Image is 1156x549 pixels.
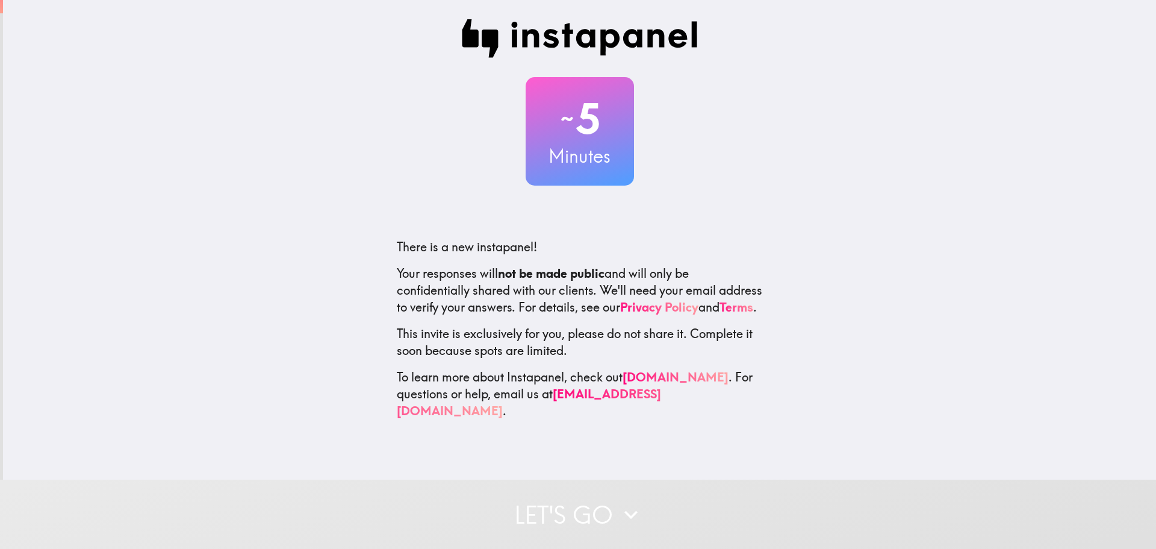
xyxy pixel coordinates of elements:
[623,369,729,384] a: [DOMAIN_NAME]
[498,266,604,281] b: not be made public
[397,369,763,419] p: To learn more about Instapanel, check out . For questions or help, email us at .
[559,101,576,137] span: ~
[620,300,698,315] a: Privacy Policy
[526,143,634,169] h3: Minutes
[397,265,763,316] p: Your responses will and will only be confidentially shared with our clients. We'll need your emai...
[719,300,753,315] a: Terms
[397,325,763,359] p: This invite is exclusively for you, please do not share it. Complete it soon because spots are li...
[462,19,698,58] img: Instapanel
[397,239,537,254] span: There is a new instapanel!
[397,386,661,418] a: [EMAIL_ADDRESS][DOMAIN_NAME]
[526,94,634,143] h2: 5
